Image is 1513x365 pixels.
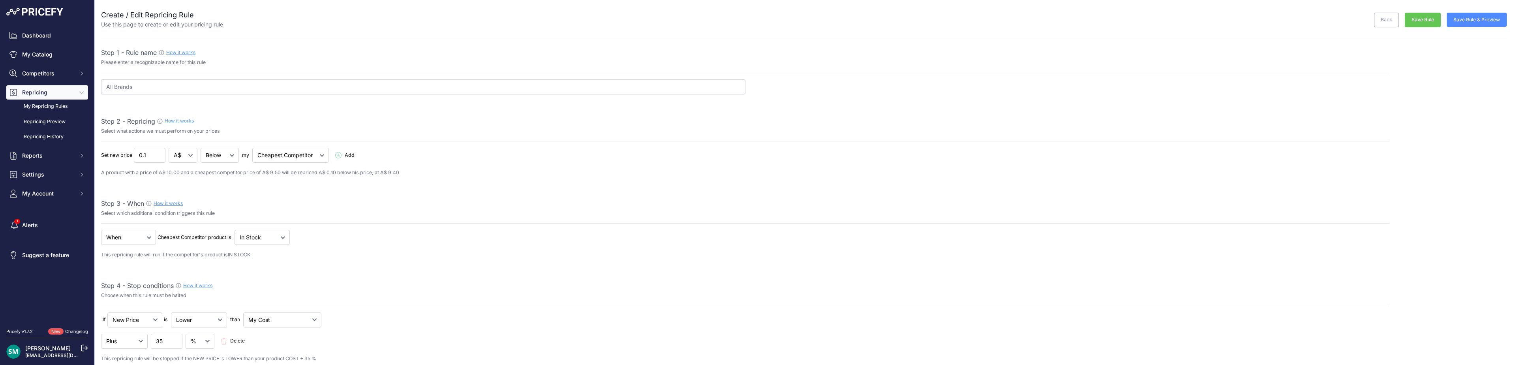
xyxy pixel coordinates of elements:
[101,59,1389,66] p: Please enter a recognizable name for this rule
[22,171,74,179] span: Settings
[101,9,223,21] h2: Create / Edit Repricing Rule
[101,79,745,94] input: 1% Below my cheapest competitor
[25,352,108,358] a: [EMAIL_ADDRESS][DOMAIN_NAME]
[345,152,355,159] span: Add
[101,128,1389,135] p: Select what actions we must perform on your prices
[48,328,64,335] span: New
[101,282,174,290] span: Step 4 - Stop conditions
[25,345,71,352] a: [PERSON_NAME]
[6,115,88,129] a: Repricing Preview
[22,70,74,77] span: Competitors
[165,118,194,124] a: How it works
[101,152,132,159] p: Set new price
[6,186,88,201] button: My Account
[6,28,88,43] a: Dashboard
[164,316,168,324] p: is
[208,234,231,241] p: product is
[65,329,88,334] a: Changelog
[1447,13,1507,27] button: Save Rule & Preview
[101,251,1389,259] p: This repricing rule will run if the competitor's product is
[151,334,182,349] input: 1
[22,88,74,96] span: Repricing
[1374,13,1399,27] a: Back
[101,292,1389,299] p: Choose when this rule must be halted
[6,85,88,100] button: Repricing
[1405,13,1441,27] button: Save Rule
[101,199,144,207] span: Step 3 - When
[242,152,249,159] p: my
[101,355,1389,363] p: This repricing rule will be stopped if the NEW PRICE is LOWER than your product COST + 35 %
[22,190,74,198] span: My Account
[6,100,88,113] a: My Repricing Rules
[6,47,88,62] a: My Catalog
[6,248,88,262] a: Suggest a feature
[6,8,63,16] img: Pricefy Logo
[228,252,250,258] span: IN STOCK
[230,337,245,345] span: Delete
[101,117,155,125] span: Step 2 - Repricing
[166,49,195,55] a: How it works
[6,218,88,232] a: Alerts
[6,28,88,319] nav: Sidebar
[6,167,88,182] button: Settings
[230,316,240,324] p: than
[6,328,33,335] div: Pricefy v1.7.2
[158,234,206,241] p: Cheapest Competitor
[6,130,88,144] a: Repricing History
[22,152,74,160] span: Reports
[154,200,183,206] a: How it works
[6,149,88,163] button: Reports
[103,316,106,324] p: If
[101,21,223,28] p: Use this page to create or edit your pricing rule
[6,66,88,81] button: Competitors
[101,49,157,56] span: Step 1 - Rule name
[101,210,1389,217] p: Select which additional condition triggers this rule
[101,169,1389,177] p: A product with a price of A$ 10.00 and a cheapest competitor price of A$ 9.50 will be repriced A$...
[183,282,212,288] a: How it works
[134,148,165,163] input: 1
